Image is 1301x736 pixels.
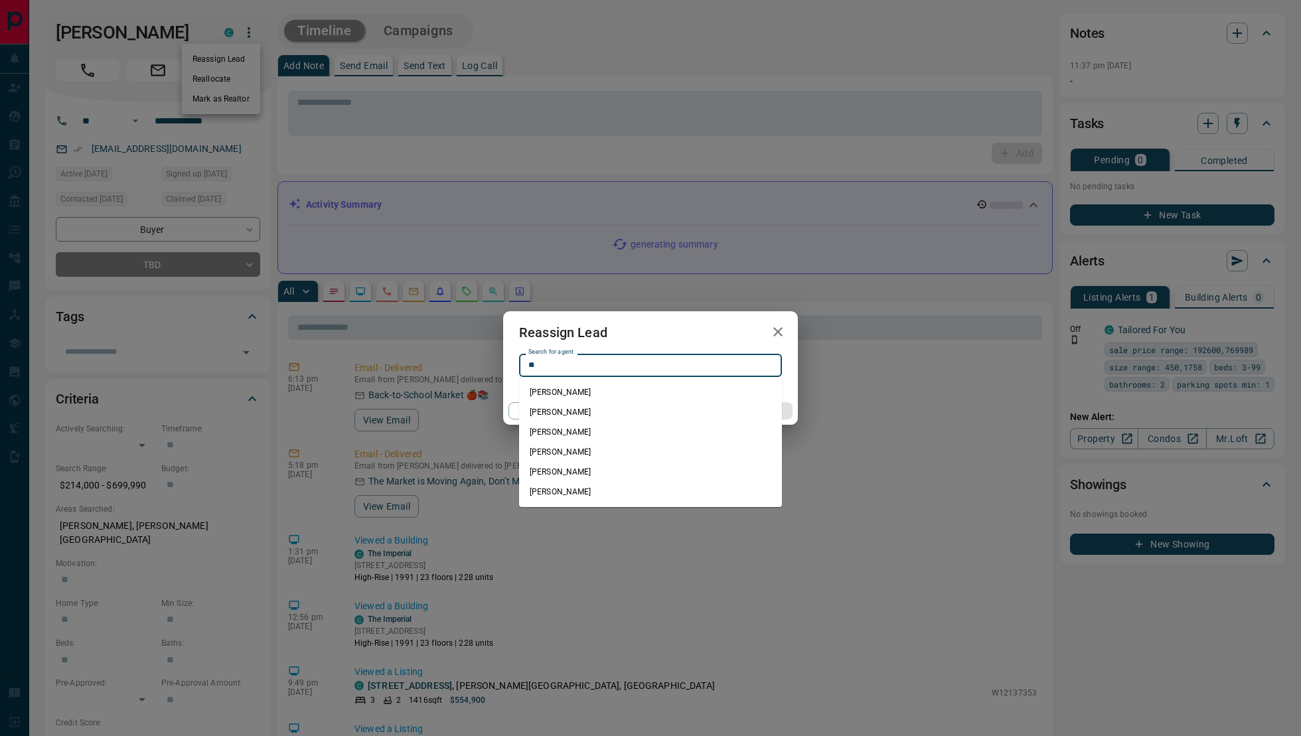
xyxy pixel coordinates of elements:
li: [PERSON_NAME] [519,462,782,482]
h2: Reassign Lead [503,311,623,354]
button: Cancel [508,402,622,419]
li: [PERSON_NAME] [519,422,782,442]
li: [PERSON_NAME] [519,482,782,502]
label: Search for agent [528,348,574,356]
li: [PERSON_NAME] [519,402,782,422]
li: [PERSON_NAME] [519,382,782,402]
li: [PERSON_NAME] [519,442,782,462]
